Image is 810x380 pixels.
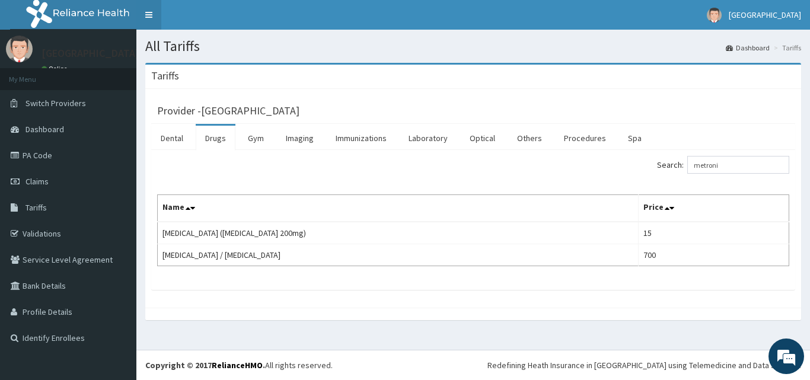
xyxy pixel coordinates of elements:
[326,126,396,151] a: Immunizations
[6,254,226,295] textarea: Type your message and hit 'Enter'
[657,156,789,174] label: Search:
[158,222,639,244] td: [MEDICAL_DATA] ([MEDICAL_DATA] 200mg)
[194,6,223,34] div: Minimize live chat window
[554,126,616,151] a: Procedures
[687,156,789,174] input: Search:
[22,59,48,89] img: d_794563401_company_1708531726252_794563401
[42,48,139,59] p: [GEOGRAPHIC_DATA]
[212,360,263,371] a: RelianceHMO
[399,126,457,151] a: Laboratory
[707,8,722,23] img: User Image
[276,126,323,151] a: Imaging
[145,360,265,371] strong: Copyright © 2017 .
[25,202,47,213] span: Tariffs
[25,176,49,187] span: Claims
[639,195,789,222] th: Price
[618,126,651,151] a: Spa
[487,359,801,371] div: Redefining Heath Insurance in [GEOGRAPHIC_DATA] using Telemedicine and Data Science!
[771,43,801,53] li: Tariffs
[460,126,505,151] a: Optical
[238,126,273,151] a: Gym
[508,126,551,151] a: Others
[151,71,179,81] h3: Tariffs
[62,66,199,82] div: Chat with us now
[639,244,789,266] td: 700
[151,126,193,151] a: Dental
[6,36,33,62] img: User Image
[157,106,299,116] h3: Provider - [GEOGRAPHIC_DATA]
[25,124,64,135] span: Dashboard
[726,43,770,53] a: Dashboard
[196,126,235,151] a: Drugs
[42,65,70,73] a: Online
[158,244,639,266] td: [MEDICAL_DATA] / [MEDICAL_DATA]
[69,114,164,234] span: We're online!
[158,195,639,222] th: Name
[639,222,789,244] td: 15
[145,39,801,54] h1: All Tariffs
[729,9,801,20] span: [GEOGRAPHIC_DATA]
[136,350,810,380] footer: All rights reserved.
[25,98,86,108] span: Switch Providers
